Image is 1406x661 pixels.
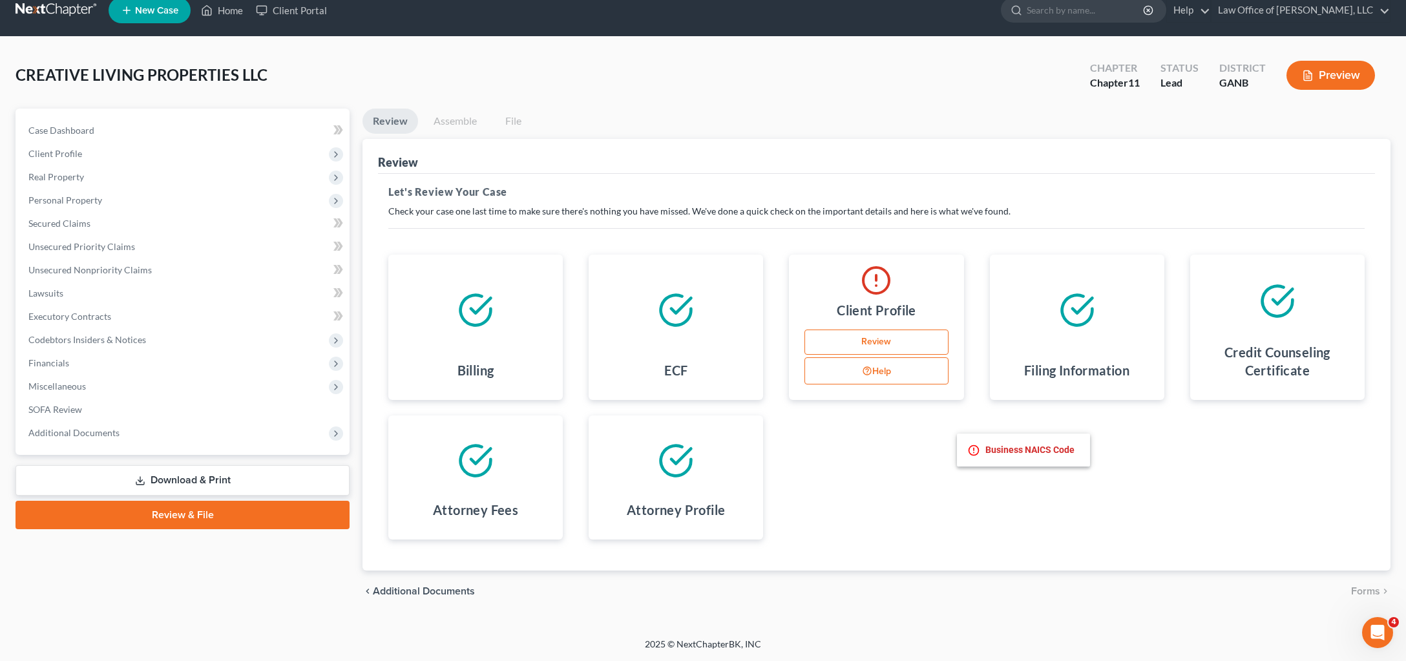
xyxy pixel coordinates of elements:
span: Secured Claims [28,218,90,229]
h4: Credit Counseling Certificate [1201,343,1354,379]
div: Chapter [1090,61,1140,76]
span: Miscellaneous [28,381,86,392]
h4: ECF [664,361,687,379]
div: GANB [1219,76,1266,90]
h4: Filing Information [1024,361,1129,379]
span: CREATIVE LIVING PROPERTIES LLC [16,65,268,84]
span: Financials [28,357,69,368]
div: Chapter [1090,76,1140,90]
a: Unsecured Nonpriority Claims [18,258,350,282]
h5: Let's Review Your Case [388,184,1365,200]
p: Check your case one last time to make sure there's nothing you have missed. We've done a quick ch... [388,205,1365,218]
h4: Billing [457,361,494,379]
span: Unsecured Priority Claims [28,241,135,252]
div: Review [378,154,418,170]
a: Review & File [16,501,350,529]
a: Download & Print [16,465,350,496]
div: District [1219,61,1266,76]
h4: Attorney Profile [627,501,725,519]
button: Help [804,357,948,384]
span: SOFA Review [28,404,82,415]
a: Review [804,330,948,355]
span: Codebtors Insiders & Notices [28,334,146,345]
i: chevron_left [362,586,373,596]
span: 4 [1389,617,1399,627]
div: Help [804,357,953,387]
span: Lawsuits [28,288,63,299]
button: Forms chevron_right [1351,586,1390,596]
span: Real Property [28,171,84,182]
span: Additional Documents [28,427,120,438]
a: SOFA Review [18,398,350,421]
a: Executory Contracts [18,305,350,328]
a: Review [362,109,418,134]
div: Lead [1160,76,1199,90]
span: 11 [1128,76,1140,89]
span: Executory Contracts [28,311,111,322]
iframe: Intercom live chat [1362,617,1393,648]
a: chevron_left Additional Documents [362,586,475,596]
li: Business NAICS Code [967,441,1080,459]
a: File [492,109,534,134]
a: Assemble [423,109,487,134]
h4: Client Profile [837,301,916,319]
i: chevron_right [1380,586,1390,596]
span: Client Profile [28,148,82,159]
div: Status [1160,61,1199,76]
span: Personal Property [28,194,102,205]
button: Preview [1286,61,1375,90]
span: Forms [1351,586,1380,596]
span: Case Dashboard [28,125,94,136]
span: New Case [135,6,178,16]
a: Lawsuits [18,282,350,305]
span: Additional Documents [373,586,475,596]
a: Case Dashboard [18,119,350,142]
a: Secured Claims [18,212,350,235]
a: Unsecured Priority Claims [18,235,350,258]
h4: Attorney Fees [433,501,518,519]
span: Unsecured Nonpriority Claims [28,264,152,275]
div: 2025 © NextChapterBK, INC [335,638,1071,661]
